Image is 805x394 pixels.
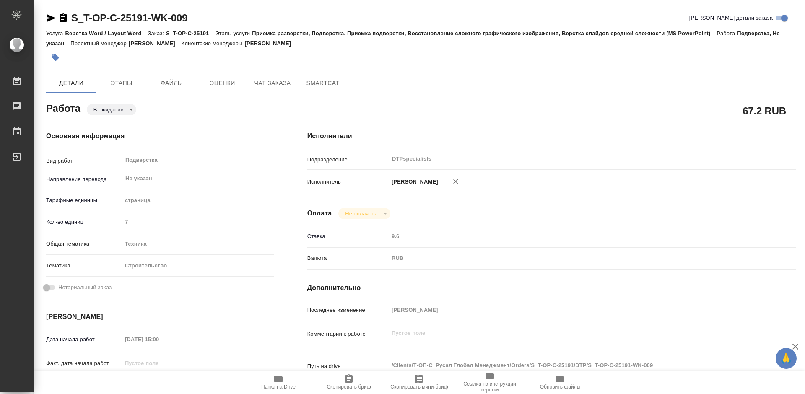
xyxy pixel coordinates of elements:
[70,40,128,47] p: Проектный менеджер
[152,78,192,88] span: Файлы
[46,30,65,36] p: Услуга
[46,196,122,205] p: Тарифные единицы
[46,218,122,226] p: Кол-во единиц
[166,30,215,36] p: S_T-OP-C-25191
[46,175,122,184] p: Направление перевода
[307,131,796,141] h4: Исполнители
[307,306,389,314] p: Последнее изменение
[148,30,166,36] p: Заказ:
[46,335,122,344] p: Дата начала работ
[182,40,245,47] p: Клиентские менеджеры
[343,210,380,217] button: Не оплачена
[776,348,797,369] button: 🙏
[327,384,371,390] span: Скопировать бриф
[261,384,296,390] span: Папка на Drive
[46,240,122,248] p: Общая тематика
[122,237,274,251] div: Техника
[122,333,195,345] input: Пустое поле
[46,312,274,322] h4: [PERSON_NAME]
[389,304,755,316] input: Пустое поле
[202,78,242,88] span: Оценки
[743,104,786,118] h2: 67.2 RUB
[384,371,454,394] button: Скопировать мини-бриф
[58,283,112,292] span: Нотариальный заказ
[390,384,448,390] span: Скопировать мини-бриф
[46,131,274,141] h4: Основная информация
[46,157,122,165] p: Вид работ
[389,178,438,186] p: [PERSON_NAME]
[460,381,520,393] span: Ссылка на инструкции верстки
[307,178,389,186] p: Исполнитель
[65,30,148,36] p: Верстка Word / Layout Word
[389,251,755,265] div: RUB
[540,384,581,390] span: Обновить файлы
[122,216,274,228] input: Пустое поле
[525,371,595,394] button: Обновить файлы
[314,371,384,394] button: Скопировать бриф
[46,48,65,67] button: Добавить тэг
[338,208,390,219] div: В ожидании
[122,357,195,369] input: Пустое поле
[307,283,796,293] h4: Дополнительно
[717,30,737,36] p: Работа
[303,78,343,88] span: SmartCat
[71,12,187,23] a: S_T-OP-C-25191-WK-009
[389,230,755,242] input: Пустое поле
[252,78,293,88] span: Чат заказа
[129,40,182,47] p: [PERSON_NAME]
[58,13,68,23] button: Скопировать ссылку
[46,359,122,368] p: Факт. дата начала работ
[122,259,274,273] div: Строительство
[307,330,389,338] p: Комментарий к работе
[454,371,525,394] button: Ссылка на инструкции верстки
[244,40,297,47] p: [PERSON_NAME]
[307,232,389,241] p: Ставка
[46,262,122,270] p: Тематика
[51,78,91,88] span: Детали
[243,371,314,394] button: Папка на Drive
[389,358,755,373] textarea: /Clients/Т-ОП-С_Русал Глобал Менеджмент/Orders/S_T-OP-C-25191/DTP/S_T-OP-C-25191-WK-009
[307,156,389,164] p: Подразделение
[307,254,389,262] p: Валюта
[46,100,80,115] h2: Работа
[46,13,56,23] button: Скопировать ссылку для ЯМессенджера
[87,104,136,115] div: В ожидании
[779,350,793,367] span: 🙏
[252,30,717,36] p: Приемка разверстки, Подверстка, Приемка подверстки, Восстановление сложного графического изображе...
[101,78,142,88] span: Этапы
[689,14,773,22] span: [PERSON_NAME] детали заказа
[307,362,389,371] p: Путь на drive
[122,193,274,207] div: страница
[91,106,126,113] button: В ожидании
[447,172,465,191] button: Удалить исполнителя
[307,208,332,218] h4: Оплата
[215,30,252,36] p: Этапы услуги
